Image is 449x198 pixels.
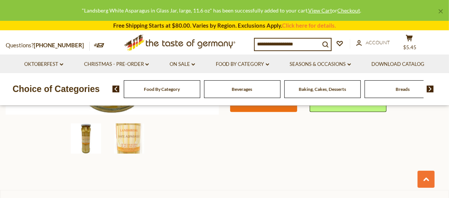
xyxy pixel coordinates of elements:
[356,39,390,47] a: Account
[34,42,84,48] a: [PHONE_NUMBER]
[216,60,269,69] a: Food By Category
[282,22,336,29] a: Click here for details.
[6,6,437,15] div: "Landsberg White Asparagus in Glass Jar, large, 11.6 oz" has been successfully added to your cart...
[170,60,195,69] a: On Sale
[299,86,346,92] a: Baking, Cakes, Desserts
[144,86,180,92] a: Food By Category
[24,60,63,69] a: Oktoberfest
[438,9,443,14] a: ×
[6,41,90,50] p: Questions?
[404,44,417,50] span: $5.45
[232,86,253,92] a: Beverages
[427,86,434,92] img: next arrow
[398,34,421,53] button: $5.45
[112,86,120,92] img: previous arrow
[366,39,390,45] span: Account
[337,7,360,14] a: Checkout
[114,123,144,154] img: Landsberg White Asparagus in Glass Jar, large, 11.6 oz
[372,60,425,69] a: Download Catalog
[84,60,149,69] a: Christmas - PRE-ORDER
[71,123,101,154] img: Landsberg White Asparagus in Glass Jar, large, 11.6 oz
[308,7,332,14] a: View Cart
[396,86,410,92] a: Breads
[290,60,351,69] a: Seasons & Occasions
